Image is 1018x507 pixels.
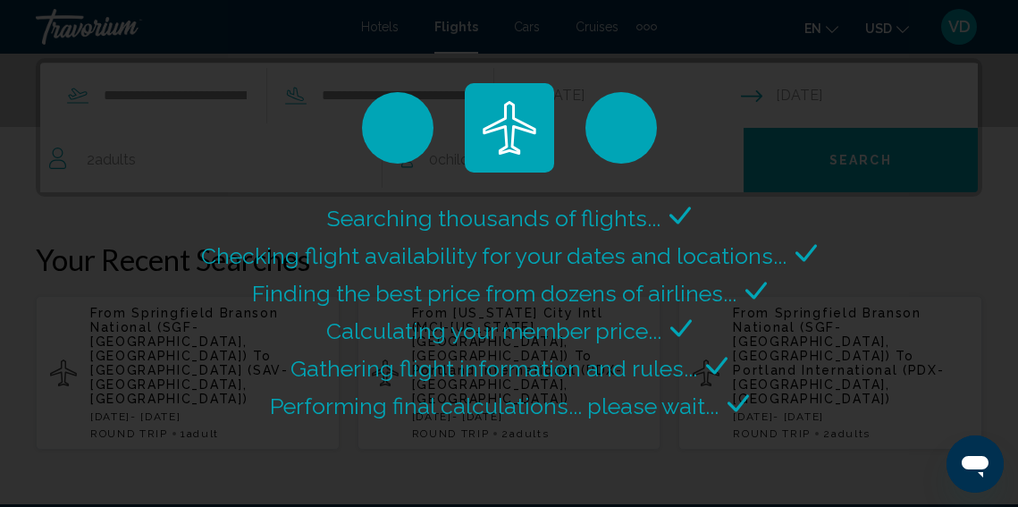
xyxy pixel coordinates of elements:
span: Searching thousands of flights... [327,205,660,232]
iframe: Button to launch messaging window [946,435,1004,493]
span: Gathering flight information and rules... [290,355,697,382]
span: Checking flight availability for your dates and locations... [201,242,787,269]
span: Finding the best price from dozens of airlines... [252,280,736,307]
span: Performing final calculations... please wait... [270,393,719,419]
span: Calculating your member price... [326,317,661,344]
